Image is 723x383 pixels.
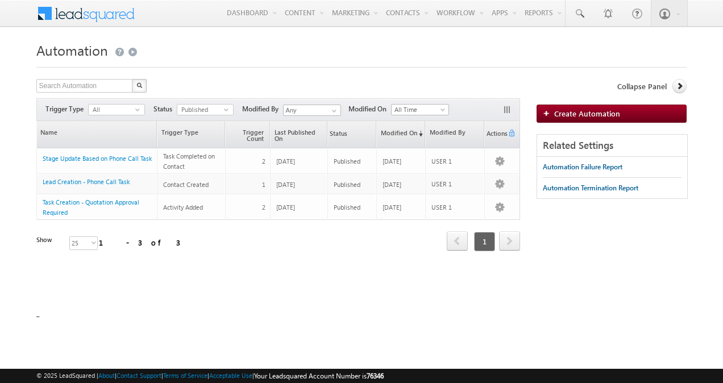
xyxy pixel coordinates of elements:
[543,110,554,116] img: add_icon.png
[417,129,423,138] span: (sorted descending)
[262,203,265,211] span: 2
[367,372,384,380] span: 76346
[431,158,479,164] div: USER 1
[254,372,384,380] span: Your Leadsquared Account Number is
[485,122,508,147] span: Actions
[431,204,479,210] div: USER 1
[383,181,401,188] span: [DATE]
[37,121,157,148] a: Name
[89,105,135,115] span: All
[276,157,295,165] span: [DATE]
[543,157,622,177] a: Automation Failure Report
[276,203,295,211] span: [DATE]
[392,105,446,115] span: All Time
[383,157,401,165] span: [DATE]
[348,104,391,114] span: Modified On
[447,232,468,251] a: prev
[328,122,347,147] span: Status
[326,105,340,116] a: Show All Items
[43,178,130,185] a: Lead Creation - Phone Call Task
[262,181,265,188] span: 1
[177,105,224,115] span: Published
[163,152,215,170] span: Task Completed on Contact
[45,104,88,114] span: Trigger Type
[117,372,161,379] a: Contact Support
[92,240,97,245] span: select
[135,107,144,112] span: select
[36,38,687,322] div: _
[391,104,449,115] a: All Time
[543,183,638,193] div: Automation Termination Report
[36,370,384,381] span: © 2025 LeadSquared | | | | |
[543,178,638,198] a: Automation Termination Report
[157,121,225,148] a: Trigger Type
[499,231,520,251] span: next
[209,372,252,379] a: Acceptable Use
[383,203,401,211] span: [DATE]
[70,237,88,249] span: 25
[334,157,360,165] span: Published
[499,232,520,251] a: next
[36,236,61,243] div: Show
[426,121,484,148] a: Modified By
[543,162,622,172] div: Automation Failure Report
[447,231,468,251] span: prev
[99,236,180,249] div: 1 - 3 of 3
[242,104,283,114] span: Modified By
[474,232,495,251] span: 1
[36,41,108,59] span: Automation
[334,203,360,211] span: Published
[554,109,620,118] span: Create Automation
[262,157,265,165] span: 2
[271,121,327,148] a: Last Published On
[98,372,115,379] a: About
[163,181,209,188] span: Contact Created
[334,181,360,188] span: Published
[163,372,207,379] a: Terms of Service
[163,203,203,211] span: Activity Added
[153,104,177,114] span: Status
[537,135,687,157] div: Related Settings
[226,121,269,148] a: Trigger Count
[617,81,667,91] span: Collapse Panel
[136,82,142,88] img: Search
[283,105,341,116] input: Type to Search
[43,198,139,216] a: Task Creation - Quotation Approval Required
[43,155,152,162] a: Stage Update Based on Phone Call Task
[224,107,233,112] span: select
[431,181,479,187] div: USER 1
[377,121,425,148] a: Modified On(sorted descending)
[276,181,295,188] span: [DATE]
